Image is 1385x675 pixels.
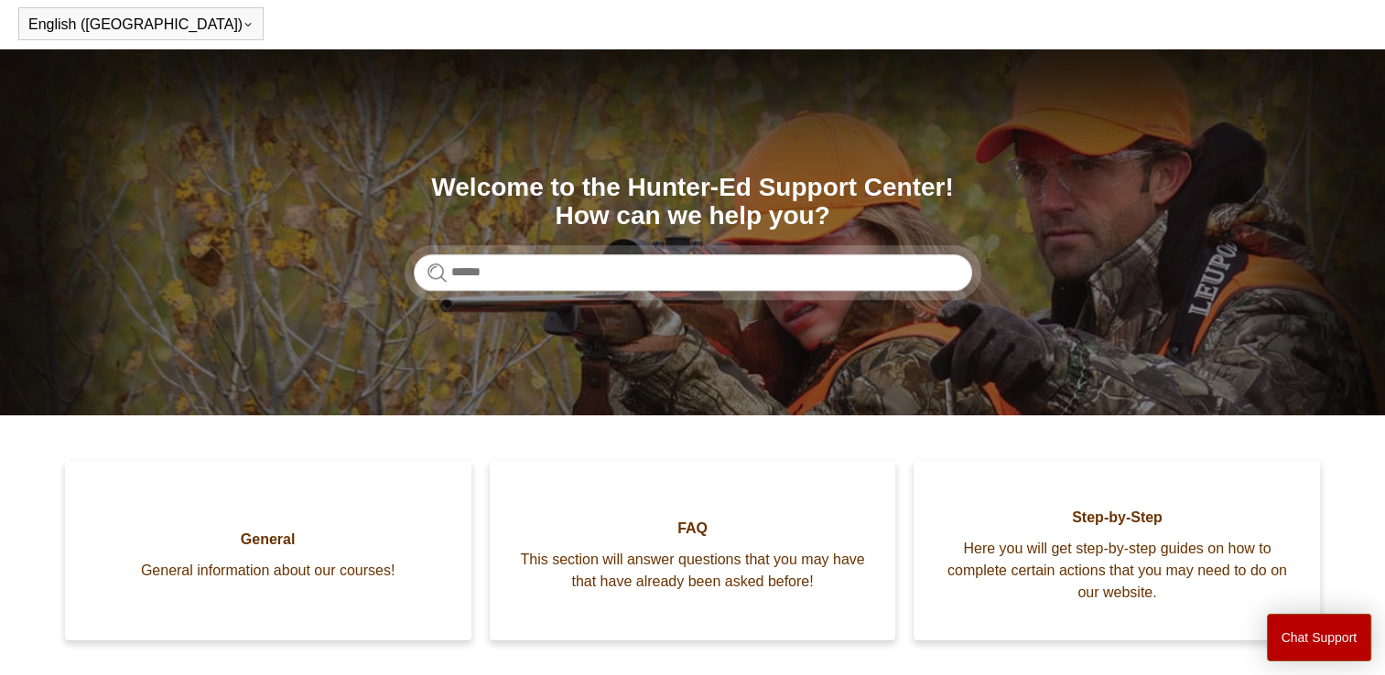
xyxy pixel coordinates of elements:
span: FAQ [517,518,869,540]
h1: Welcome to the Hunter-Ed Support Center! How can we help you? [414,174,972,230]
button: English ([GEOGRAPHIC_DATA]) [28,16,254,33]
span: General [92,529,444,551]
input: Search [414,254,972,291]
button: Chat Support [1267,614,1372,661]
a: General General information about our courses! [65,461,471,640]
span: This section will answer questions that you may have that have already been asked before! [517,549,869,593]
a: FAQ This section will answer questions that you may have that have already been asked before! [490,461,896,640]
span: General information about our courses! [92,560,444,582]
span: Here you will get step-by-step guides on how to complete certain actions that you may need to do ... [941,538,1293,604]
span: Step-by-Step [941,507,1293,529]
a: Step-by-Step Here you will get step-by-step guides on how to complete certain actions that you ma... [914,461,1320,640]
